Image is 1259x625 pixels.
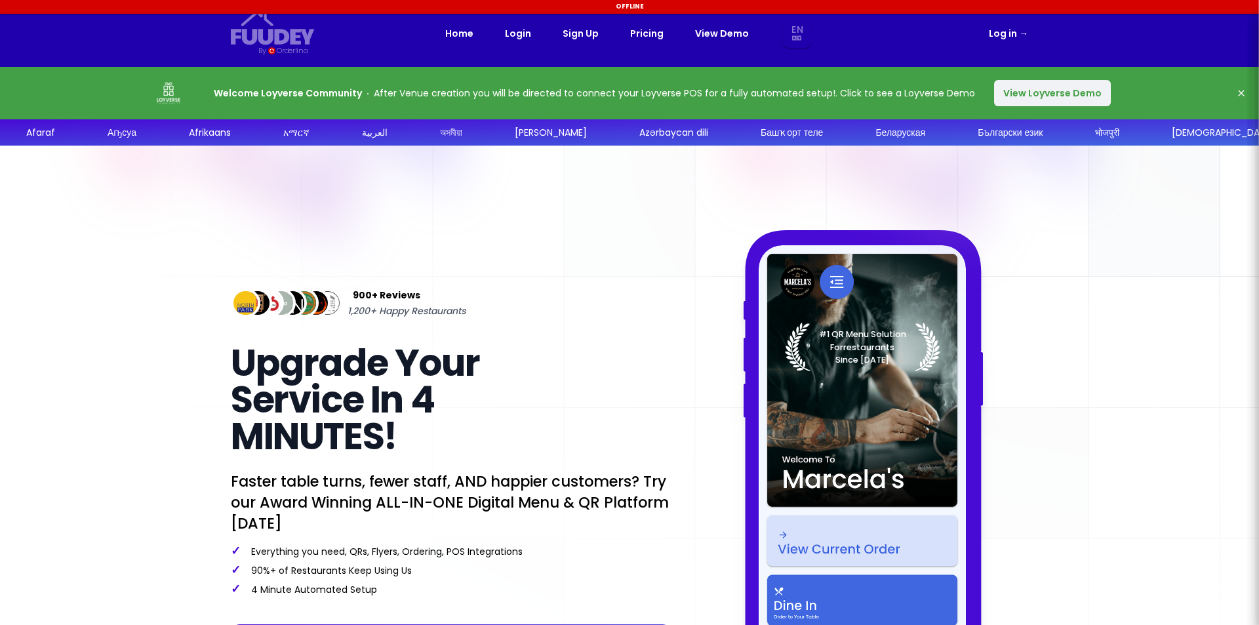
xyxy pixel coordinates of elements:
div: By [258,45,266,56]
a: Sign Up [563,26,599,41]
a: View Demo [695,26,749,41]
p: 4 Minute Automated Setup [231,582,671,596]
a: Log in [989,26,1028,41]
div: भोजपुरी [1095,126,1119,140]
p: After Venue creation you will be directed to connect your Loyverse POS for a fully automated setu... [214,85,975,101]
div: Afrikaans [189,126,231,140]
span: ✓ [231,542,241,559]
img: Review Img [313,289,342,318]
span: ✓ [231,580,241,597]
p: Faster table turns, fewer staff, AND happier customers? Try our Award Winning ALL-IN-ONE Digital ... [231,471,671,534]
a: Home [445,26,473,41]
div: العربية [362,126,388,140]
img: Review Img [254,289,284,318]
div: አማርኛ [283,126,310,140]
span: 1,200+ Happy Restaurants [348,303,466,319]
a: Login [505,26,531,41]
img: Review Img [243,289,272,318]
span: 900+ Reviews [353,287,420,303]
span: ✓ [231,561,241,578]
div: Azərbaycan dili [639,126,708,140]
div: Башҡорт теле [761,126,823,140]
div: Български език [978,126,1043,140]
div: অসমীয়া [440,126,462,140]
img: Review Img [231,289,260,318]
a: Pricing [630,26,664,41]
img: Review Img [290,289,319,318]
span: → [1019,27,1028,40]
span: Upgrade Your Service In 4 MINUTES! [231,337,479,462]
div: [PERSON_NAME] [515,126,587,140]
svg: {/* Added fill="currentColor" here */} {/* This rectangle defines the background. Its explicit fi... [231,10,315,45]
div: Беларуская [875,126,925,140]
div: Orderlina [277,45,308,56]
p: 90%+ of Restaurants Keep Using Us [231,563,671,577]
div: Offline [2,2,1257,11]
strong: Welcome Loyverse Community [214,87,362,100]
button: View Loyverse Demo [994,80,1111,106]
div: Afaraf [26,126,55,140]
div: Аҧсуа [108,126,136,140]
img: Review Img [278,289,308,318]
img: Review Img [302,289,331,318]
p: Everything you need, QRs, Flyers, Ordering, POS Integrations [231,544,671,558]
img: Laurel [785,323,940,371]
img: Review Img [266,289,296,318]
